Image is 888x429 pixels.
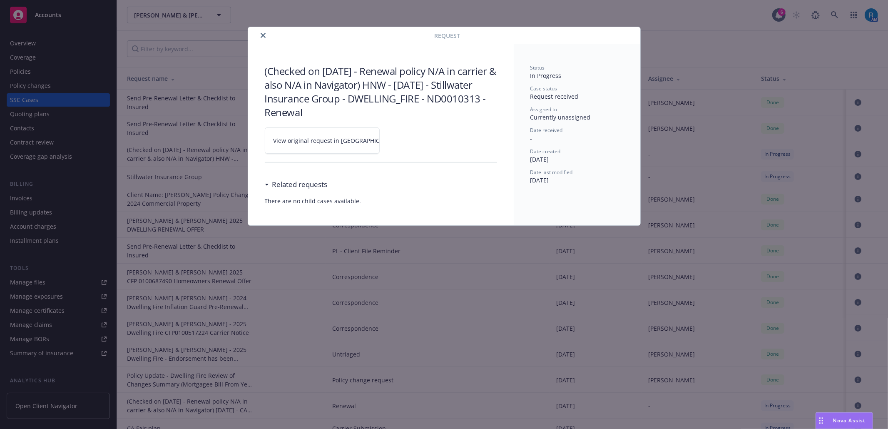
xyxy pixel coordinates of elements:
span: Case status [530,85,557,92]
span: Date created [530,148,561,155]
span: Request received [530,92,579,100]
h3: (Checked on [DATE] - Renewal policy N/A in carrier & also N/A in Navigator) HNW - [DATE] - Stillw... [265,64,497,119]
span: In Progress [530,72,562,80]
button: Nova Assist [816,412,873,429]
span: Status [530,64,545,71]
a: View original request in [GEOGRAPHIC_DATA] [265,127,380,154]
div: Drag to move [816,413,826,429]
span: Date last modified [530,169,573,176]
div: Related requests [265,179,328,190]
span: [DATE] [530,176,549,184]
span: Date received [530,127,563,134]
span: Currently unassigned [530,113,591,121]
button: close [258,30,268,40]
span: Nova Assist [833,417,866,424]
span: Assigned to [530,106,557,113]
span: There are no child cases available. [265,197,497,205]
span: - [530,135,532,142]
span: [DATE] [530,155,549,163]
span: Request [435,31,460,40]
span: View original request in [GEOGRAPHIC_DATA] [274,136,400,145]
h3: Related requests [272,179,328,190]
